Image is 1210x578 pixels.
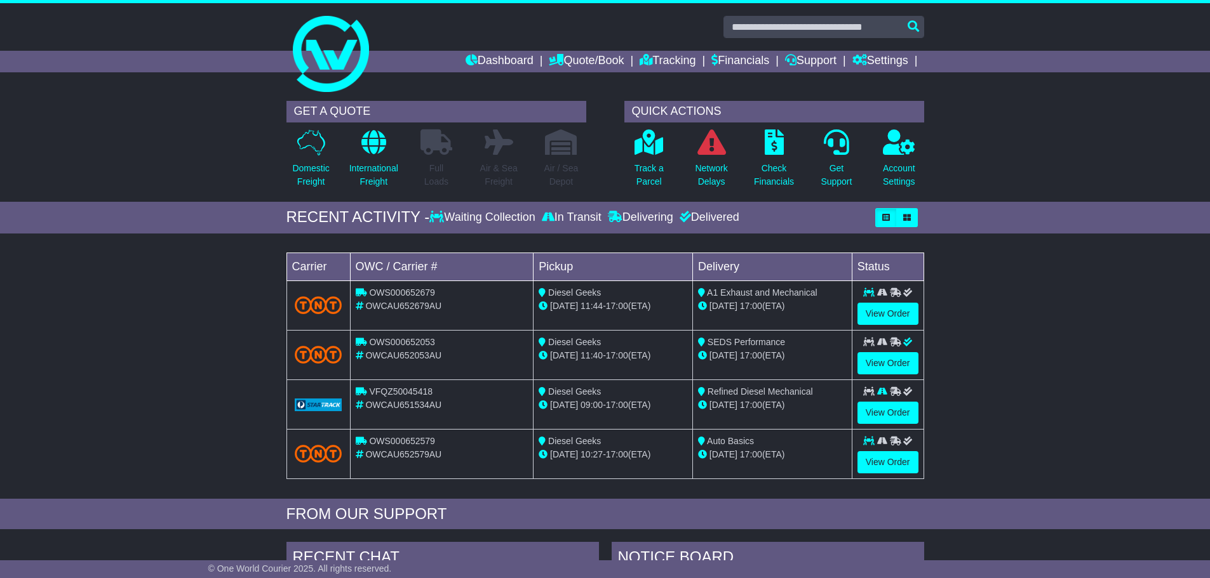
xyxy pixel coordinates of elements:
[365,449,441,459] span: OWCAU652579AU
[369,337,435,347] span: OWS000652053
[480,162,518,188] p: Air & Sea Freight
[709,301,737,311] span: [DATE]
[785,51,837,72] a: Support
[295,398,342,411] img: GetCarrierServiceLogo
[753,129,795,195] a: CheckFinancials
[883,162,915,188] p: Account Settings
[550,449,578,459] span: [DATE]
[708,337,785,347] span: SEDS Performance
[539,349,687,362] div: - (ETA)
[857,303,918,325] a: View Order
[820,129,852,195] a: GetSupport
[605,211,676,225] div: Delivering
[852,253,924,280] td: Status
[429,211,538,225] div: Waiting Collection
[606,301,628,311] span: 17:00
[709,350,737,360] span: [DATE]
[539,211,605,225] div: In Transit
[548,337,601,347] span: Diesel Geeks
[692,253,852,280] td: Delivery
[606,350,628,360] span: 17:00
[740,301,762,311] span: 17:00
[581,449,603,459] span: 10:27
[286,208,430,227] div: RECENT ACTIVITY -
[882,129,916,195] a: AccountSettings
[695,162,727,188] p: Network Delays
[292,162,329,188] p: Domestic Freight
[698,448,847,461] div: (ETA)
[208,563,392,574] span: © One World Courier 2025. All rights reserved.
[548,386,601,397] span: Diesel Geeks
[640,51,696,72] a: Tracking
[581,400,603,410] span: 09:00
[286,101,586,122] div: GET A QUOTE
[754,162,794,188] p: Check Financials
[709,449,737,459] span: [DATE]
[698,349,847,362] div: (ETA)
[606,449,628,459] span: 17:00
[740,449,762,459] span: 17:00
[550,400,578,410] span: [DATE]
[466,51,534,72] a: Dashboard
[349,129,399,195] a: InternationalFreight
[634,129,664,195] a: Track aParcel
[581,350,603,360] span: 11:40
[698,299,847,313] div: (ETA)
[295,346,342,363] img: TNT_Domestic.png
[295,296,342,313] img: TNT_Domestic.png
[707,436,754,446] span: Auto Basics
[550,301,578,311] span: [DATE]
[709,400,737,410] span: [DATE]
[365,301,441,311] span: OWCAU652679AU
[612,542,924,576] div: NOTICE BOARD
[539,299,687,313] div: - (ETA)
[292,129,330,195] a: DomesticFreight
[548,436,601,446] span: Diesel Geeks
[708,386,813,397] span: Refined Diesel Mechanical
[550,350,578,360] span: [DATE]
[857,352,918,374] a: View Order
[295,445,342,462] img: TNT_Domestic.png
[350,253,534,280] td: OWC / Carrier #
[534,253,693,280] td: Pickup
[549,51,624,72] a: Quote/Book
[286,542,599,576] div: RECENT CHAT
[365,350,441,360] span: OWCAU652053AU
[711,51,769,72] a: Financials
[286,253,350,280] td: Carrier
[857,402,918,424] a: View Order
[539,448,687,461] div: - (ETA)
[698,398,847,412] div: (ETA)
[369,386,433,397] span: VFQZ50045418
[349,162,398,188] p: International Freight
[369,287,435,298] span: OWS000652679
[286,505,924,523] div: FROM OUR SUPPORT
[857,451,918,473] a: View Order
[740,400,762,410] span: 17:00
[548,287,601,298] span: Diesel Geeks
[539,398,687,412] div: - (ETA)
[635,162,664,188] p: Track a Parcel
[420,162,452,188] p: Full Loads
[821,162,852,188] p: Get Support
[581,301,603,311] span: 11:44
[852,51,908,72] a: Settings
[740,350,762,360] span: 17:00
[707,287,817,298] span: A1 Exhaust and Mechanical
[606,400,628,410] span: 17:00
[624,101,924,122] div: QUICK ACTIONS
[369,436,435,446] span: OWS000652579
[694,129,728,195] a: NetworkDelays
[365,400,441,410] span: OWCAU651534AU
[544,162,579,188] p: Air / Sea Depot
[676,211,739,225] div: Delivered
